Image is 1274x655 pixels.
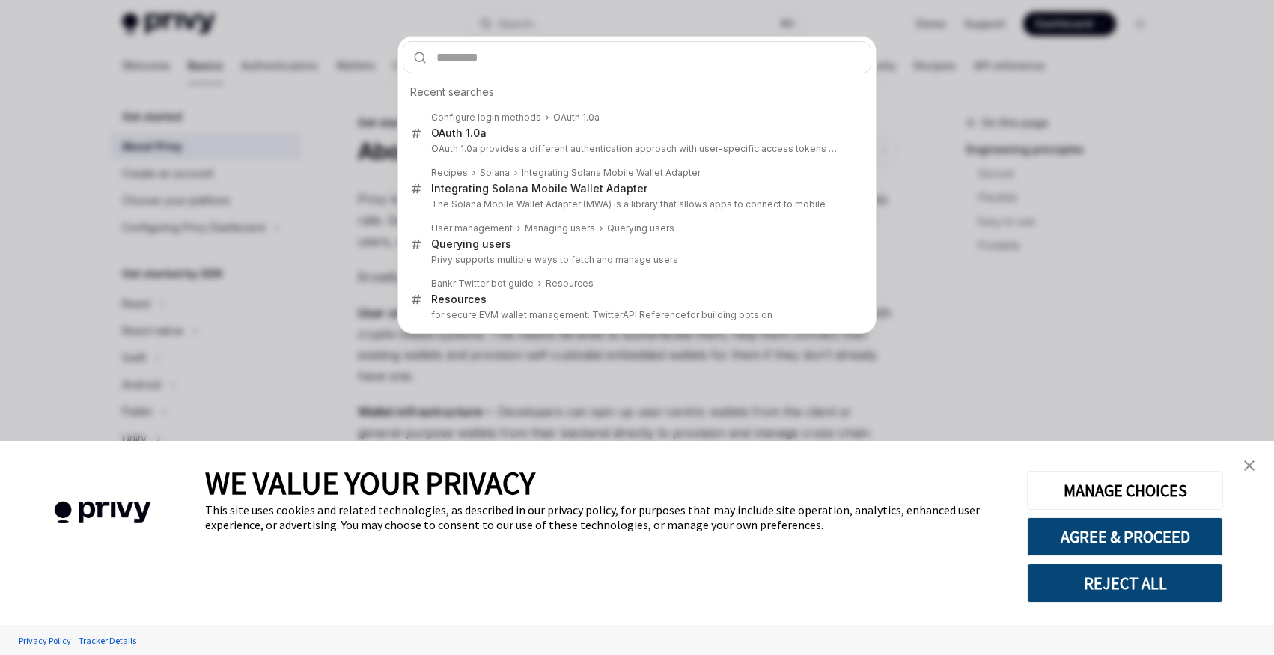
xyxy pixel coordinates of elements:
b: Query [431,237,463,250]
div: Resources [546,278,594,290]
div: User management [431,222,513,234]
div: Configure login methods [431,112,541,124]
div: Integrating Solana Mobile Wallet Adapter [522,167,701,179]
div: Recipes [431,167,468,179]
p: OAuth 1.0a provides a different authentication approach with user-specific access tokens and separat [431,143,840,155]
b: API Reference [623,309,686,320]
span: Recent searches [410,85,494,100]
p: The Solana Mobile Wallet Adapter (MWA) is a library that allows apps to connect to mobile Solana wal [431,198,840,210]
div: OAuth 1.0a [431,127,487,140]
a: close banner [1234,451,1264,481]
div: Managing users [525,222,595,234]
div: ing users [431,237,511,251]
a: Privacy Policy [15,627,75,654]
div: This site uses cookies and related technologies, as described in our privacy policy, for purposes... [205,502,1005,532]
p: for secure EVM wallet management. Twitter for building bots on [431,309,840,321]
div: Querying users [607,222,674,234]
p: Privy supports multiple ways to fetch and manage users [431,254,840,266]
div: Integrating Solana Mobile Wallet Adapter [431,182,647,195]
img: close banner [1244,460,1255,471]
div: Resources [431,293,487,306]
span: WE VALUE YOUR PRIVACY [205,463,535,502]
div: OAuth 1.0a [553,112,600,124]
div: Solana [480,167,510,179]
a: Tracker Details [75,627,140,654]
button: REJECT ALL [1027,564,1223,603]
div: Bankr Twitter bot guide [431,278,534,290]
img: company logo [22,480,183,545]
button: AGREE & PROCEED [1027,517,1223,556]
button: MANAGE CHOICES [1027,471,1223,510]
